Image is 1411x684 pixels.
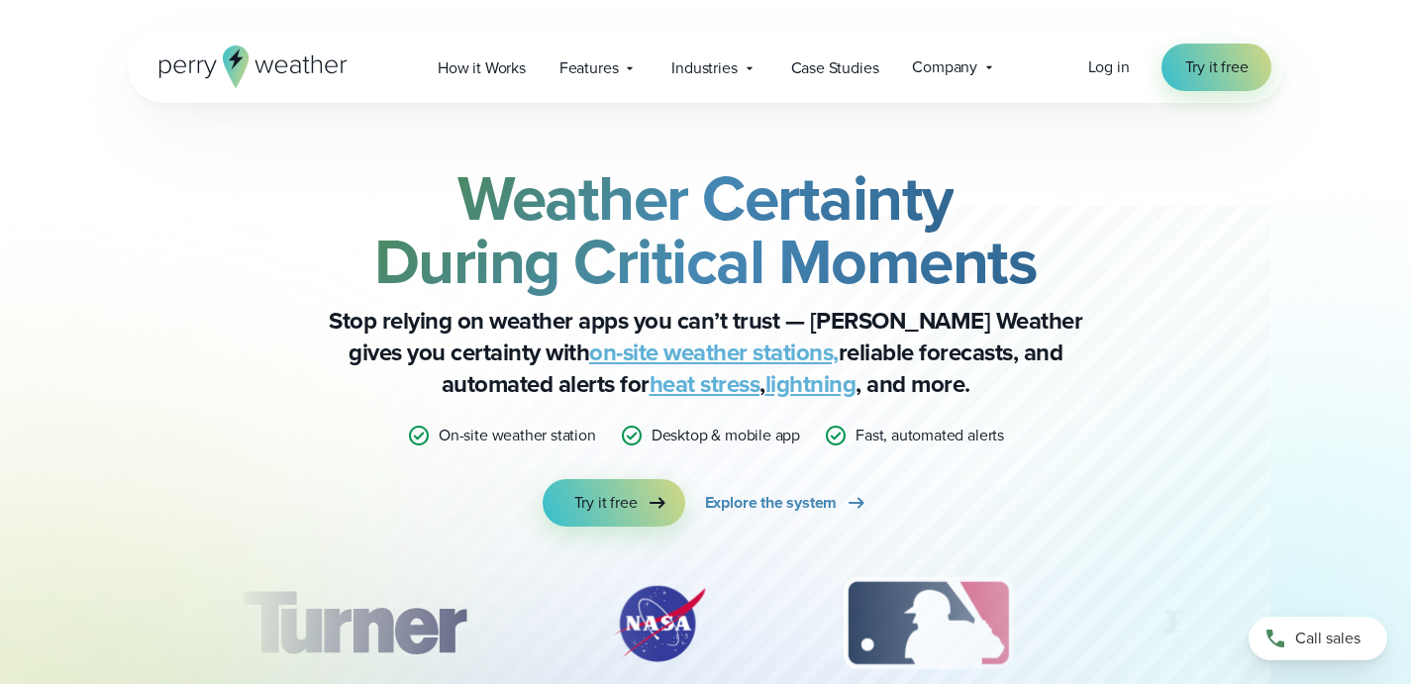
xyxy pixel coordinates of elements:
[439,424,596,447] p: On-site weather station
[421,48,543,88] a: How it Works
[1088,55,1130,78] span: Log in
[824,574,1033,673] div: 3 of 12
[559,56,619,80] span: Features
[705,479,869,527] a: Explore the system
[590,574,729,673] img: NASA.svg
[1249,617,1387,660] a: Call sales
[1088,55,1130,79] a: Log in
[574,491,638,515] span: Try it free
[774,48,896,88] a: Case Studies
[824,574,1033,673] img: MLB.svg
[652,424,800,447] p: Desktop & mobile app
[590,574,729,673] div: 2 of 12
[650,366,760,402] a: heat stress
[374,151,1038,308] strong: Weather Certainty During Critical Moments
[1161,44,1272,91] a: Try it free
[213,574,494,673] div: 1 of 12
[213,574,494,673] img: Turner-Construction_1.svg
[705,491,838,515] span: Explore the system
[671,56,737,80] span: Industries
[912,55,977,79] span: Company
[1185,55,1249,79] span: Try it free
[543,479,685,527] a: Try it free
[1128,574,1286,673] img: PGA.svg
[227,574,1185,683] div: slideshow
[1128,574,1286,673] div: 4 of 12
[1295,627,1361,650] span: Call sales
[765,366,857,402] a: lightning
[589,335,839,370] a: on-site weather stations,
[310,305,1102,400] p: Stop relying on weather apps you can’t trust — [PERSON_NAME] Weather gives you certainty with rel...
[791,56,879,80] span: Case Studies
[438,56,526,80] span: How it Works
[856,424,1004,447] p: Fast, automated alerts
